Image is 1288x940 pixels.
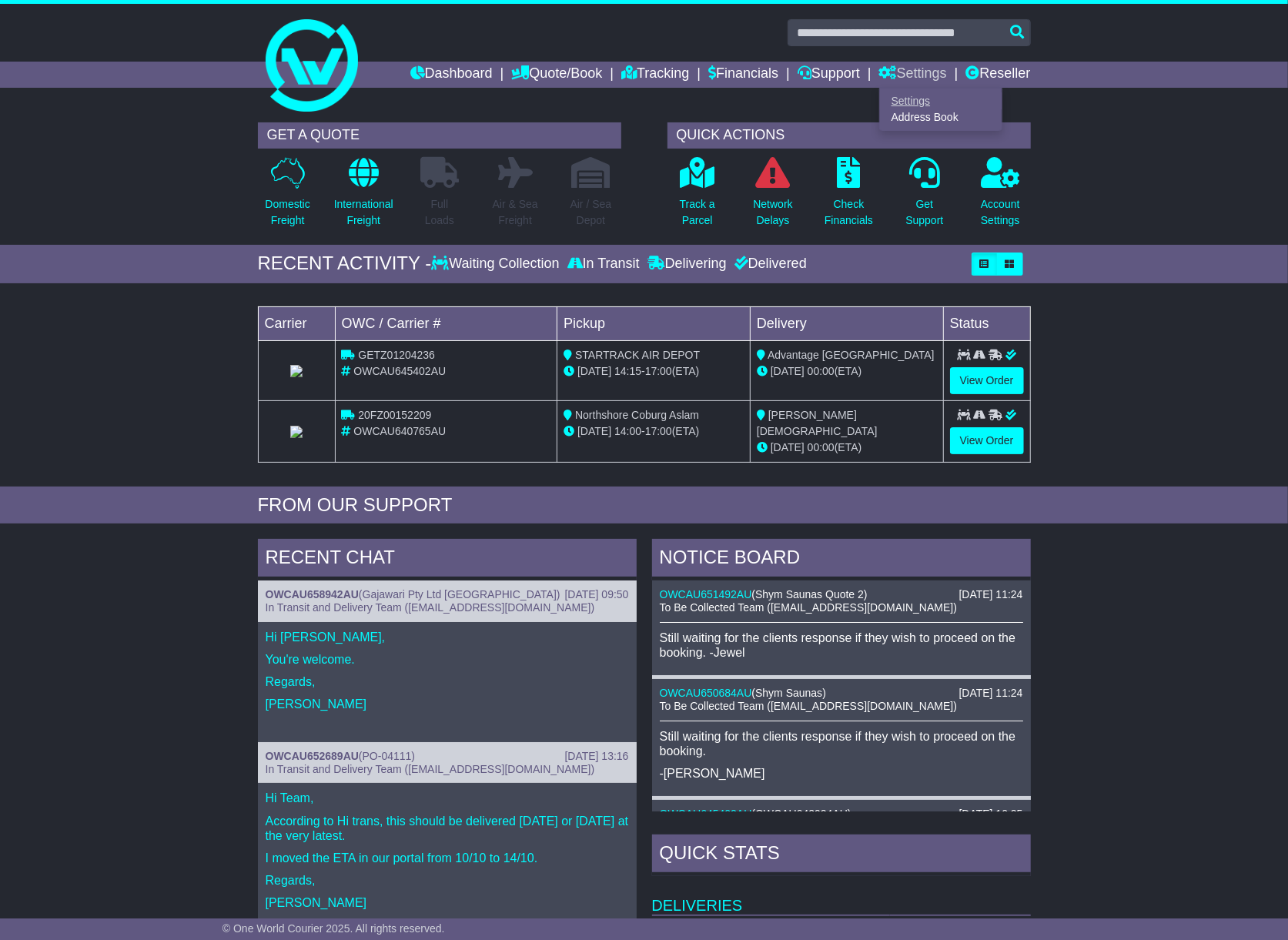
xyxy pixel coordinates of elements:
[335,306,557,340] td: OWC / Carrier #
[755,808,848,820] span: OWCAU642924AU
[334,196,393,229] p: International Freight
[980,156,1021,237] a: AccountSettings
[564,588,628,601] div: [DATE] 09:50
[798,62,860,88] a: Support
[353,425,446,437] span: OWCAU640765AU
[358,349,435,361] span: GETZ01204236
[621,62,689,88] a: Tracking
[266,601,595,614] span: In Transit and Delivery Team ([EMAIL_ADDRESS][DOMAIN_NAME])
[943,306,1030,340] td: Status
[771,441,805,453] span: [DATE]
[981,196,1020,229] p: Account Settings
[564,363,744,380] div: - (ETA)
[564,750,628,763] div: [DATE] 13:16
[564,256,644,273] div: In Transit
[905,156,944,237] a: GetSupport
[660,808,1023,821] div: ( )
[879,62,947,88] a: Settings
[420,196,459,229] p: Full Loads
[410,62,493,88] a: Dashboard
[660,729,1023,758] p: Still waiting for the clients response if they wish to proceed on the booking.
[614,425,641,437] span: 14:00
[266,630,629,644] p: Hi [PERSON_NAME],
[577,425,611,437] span: [DATE]
[644,256,731,273] div: Delivering
[652,539,1031,580] div: NOTICE BOARD
[880,92,1002,109] a: Settings
[290,426,303,438] img: StarTrack.png
[557,306,751,340] td: Pickup
[660,808,752,820] a: OWCAU645402AU
[753,196,792,229] p: Network Delays
[333,156,394,237] a: InternationalFreight
[290,365,303,377] img: StarTrack.png
[645,425,672,437] span: 17:00
[750,306,943,340] td: Delivery
[266,873,629,888] p: Regards,
[958,588,1022,601] div: [DATE] 11:24
[950,427,1024,454] a: View Order
[258,306,335,340] td: Carrier
[266,763,595,775] span: In Transit and Delivery Team ([EMAIL_ADDRESS][DOMAIN_NAME])
[660,588,752,600] a: OWCAU651492AU
[950,367,1024,394] a: View Order
[768,349,935,361] span: Advantage [GEOGRAPHIC_DATA]
[575,409,699,421] span: Northshore Coburg Aslam
[264,156,310,237] a: DomesticFreight
[358,409,431,421] span: 20FZ00152209
[222,922,445,935] span: © One World Courier 2025. All rights reserved.
[880,109,1002,126] a: Address Book
[652,876,1031,915] td: Deliveries
[265,196,309,229] p: Domestic Freight
[353,365,446,377] span: OWCAU645402AU
[660,588,1023,601] div: ( )
[258,122,621,149] div: GET A QUOTE
[965,62,1030,88] a: Reseller
[266,814,629,843] p: According to Hi trans, this should be delivered [DATE] or [DATE] at the very latest.
[660,631,1023,660] p: Still waiting for the clients response if they wish to proceed on the booking. -Jewel
[680,196,715,229] p: Track a Parcel
[667,122,1031,149] div: QUICK ACTIONS
[808,441,835,453] span: 00:00
[575,349,700,361] span: STARTRACK AIR DEPOT
[958,687,1022,700] div: [DATE] 11:24
[660,601,957,614] span: To Be Collected Team ([EMAIL_ADDRESS][DOMAIN_NAME])
[266,851,629,865] p: I moved the ETA in our portal from 10/10 to 14/10.
[258,539,637,580] div: RECENT CHAT
[570,196,612,229] p: Air / Sea Depot
[708,62,778,88] a: Financials
[363,588,557,600] span: Gajawari Pty Ltd [GEOGRAPHIC_DATA]
[266,791,629,805] p: Hi Team,
[679,156,716,237] a: Track aParcel
[266,697,629,711] p: [PERSON_NAME]
[266,895,629,910] p: [PERSON_NAME]
[660,687,752,699] a: OWCAU650684AU
[879,88,1002,131] div: Quote/Book
[808,365,835,377] span: 00:00
[757,409,878,437] span: [PERSON_NAME][DEMOGRAPHIC_DATA]
[652,915,891,933] td: Waiting Collection
[431,256,563,273] div: Waiting Collection
[757,440,937,456] div: (ETA)
[825,196,873,229] p: Check Financials
[771,365,805,377] span: [DATE]
[757,363,937,380] div: (ETA)
[258,494,1031,517] div: FROM OUR SUPPORT
[266,652,629,667] p: You're welcome.
[660,700,957,712] span: To Be Collected Team ([EMAIL_ADDRESS][DOMAIN_NAME])
[824,156,874,237] a: CheckFinancials
[363,750,412,762] span: PO-04111
[958,808,1022,821] div: [DATE] 10:25
[258,253,432,275] div: RECENT ACTIVITY -
[755,687,822,699] span: Shym Saunas
[660,766,1023,781] p: -[PERSON_NAME]
[266,750,359,762] a: OWCAU652689AU
[755,588,864,600] span: Shym Saunas Quote 2
[564,423,744,440] div: - (ETA)
[266,750,629,763] div: ( )
[652,835,1031,876] div: Quick Stats
[731,256,807,273] div: Delivered
[266,674,629,689] p: Regards,
[266,588,359,600] a: OWCAU658942AU
[266,588,629,601] div: ( )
